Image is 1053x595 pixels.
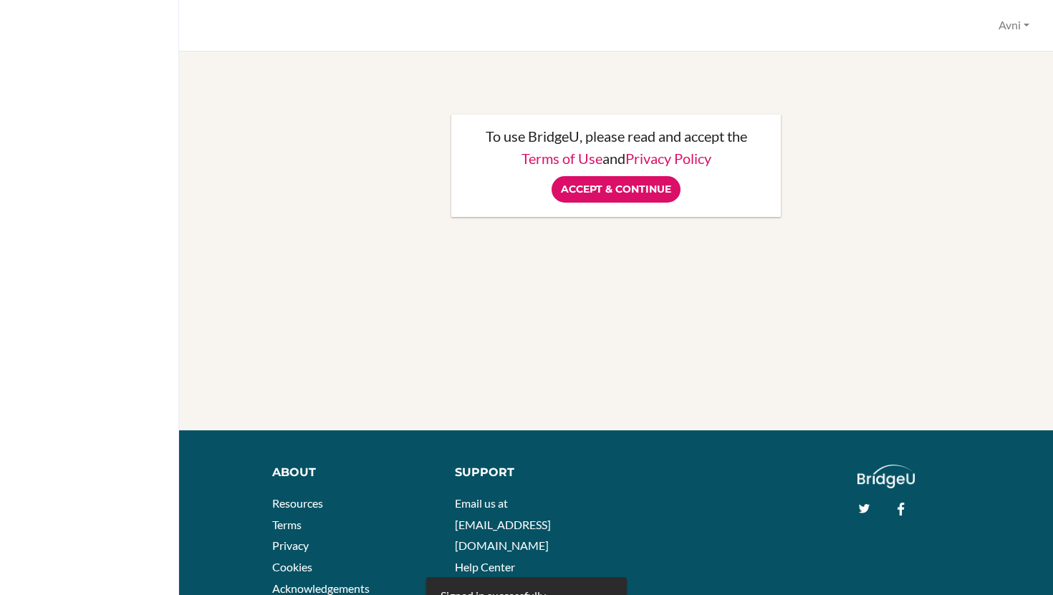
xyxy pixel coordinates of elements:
p: and [466,151,766,165]
a: Privacy [272,538,309,552]
img: logo_white@2x-f4f0deed5e89b7ecb1c2cc34c3e3d731f90f0f143d5ea2071677605dd97b5244.png [857,465,915,488]
a: Cookies [272,560,312,574]
p: To use BridgeU, please read and accept the [466,129,766,143]
a: Resources [272,496,323,510]
a: Terms of Use [521,150,602,167]
input: Accept & Continue [552,176,681,203]
a: Email us at [EMAIL_ADDRESS][DOMAIN_NAME] [455,496,551,552]
button: Avni [992,12,1036,39]
a: Privacy Policy [625,150,711,167]
div: About [272,465,433,481]
div: Support [455,465,605,481]
a: Help Center [455,560,515,574]
a: Terms [272,518,302,531]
